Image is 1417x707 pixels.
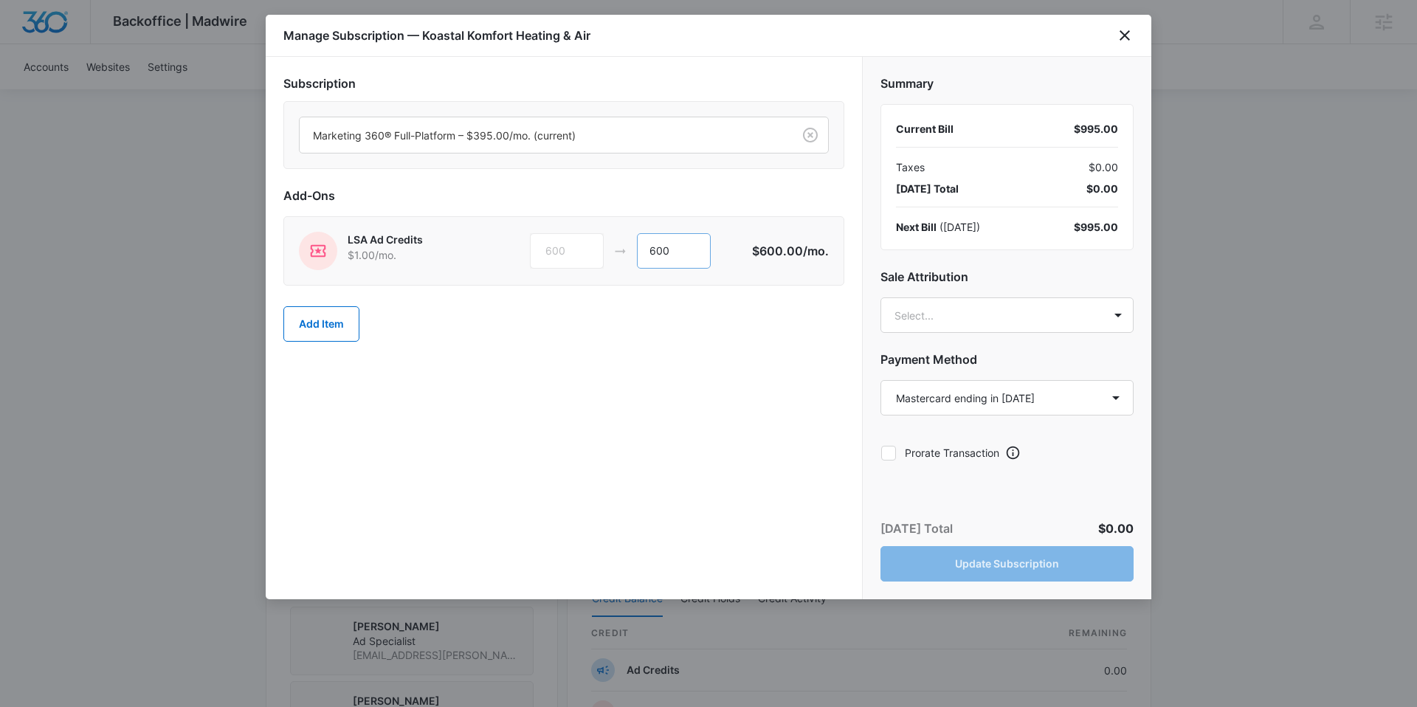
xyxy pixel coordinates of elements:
img: website_grey.svg [24,38,35,50]
label: Prorate Transaction [880,445,999,461]
div: $995.00 [1074,219,1118,235]
div: ( [DATE] ) [896,219,980,235]
div: Keywords by Traffic [163,87,249,97]
input: Subscription [313,128,316,143]
img: logo_orange.svg [24,24,35,35]
button: Clear [799,123,822,147]
button: close [1116,27,1134,44]
input: 1 [637,233,711,269]
span: [DATE] Total [896,181,959,196]
span: $0.00 [1086,181,1118,196]
h1: Manage Subscription — Koastal Komfort Heating & Air [283,27,590,44]
p: [DATE] Total [880,520,953,537]
p: $1.00 /mo. [348,247,477,263]
h2: Payment Method [880,351,1134,368]
span: Taxes [896,159,925,175]
p: LSA Ad Credits [348,232,477,247]
div: v 4.0.25 [41,24,72,35]
h2: Add-Ons [283,187,844,204]
span: $0.00 [1089,159,1118,175]
img: tab_keywords_by_traffic_grey.svg [147,86,159,97]
span: Current Bill [896,123,954,135]
h2: Sale Attribution [880,268,1134,286]
button: Add Item [283,306,359,342]
div: $995.00 [1074,121,1118,137]
span: $0.00 [1098,521,1134,536]
img: tab_domain_overview_orange.svg [40,86,52,97]
span: Next Bill [896,221,937,233]
h2: Subscription [283,75,844,92]
span: /mo. [803,244,829,258]
p: $600.00 [752,242,829,260]
h2: Summary [880,75,1134,92]
div: Domain Overview [56,87,132,97]
div: Domain: [DOMAIN_NAME] [38,38,162,50]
